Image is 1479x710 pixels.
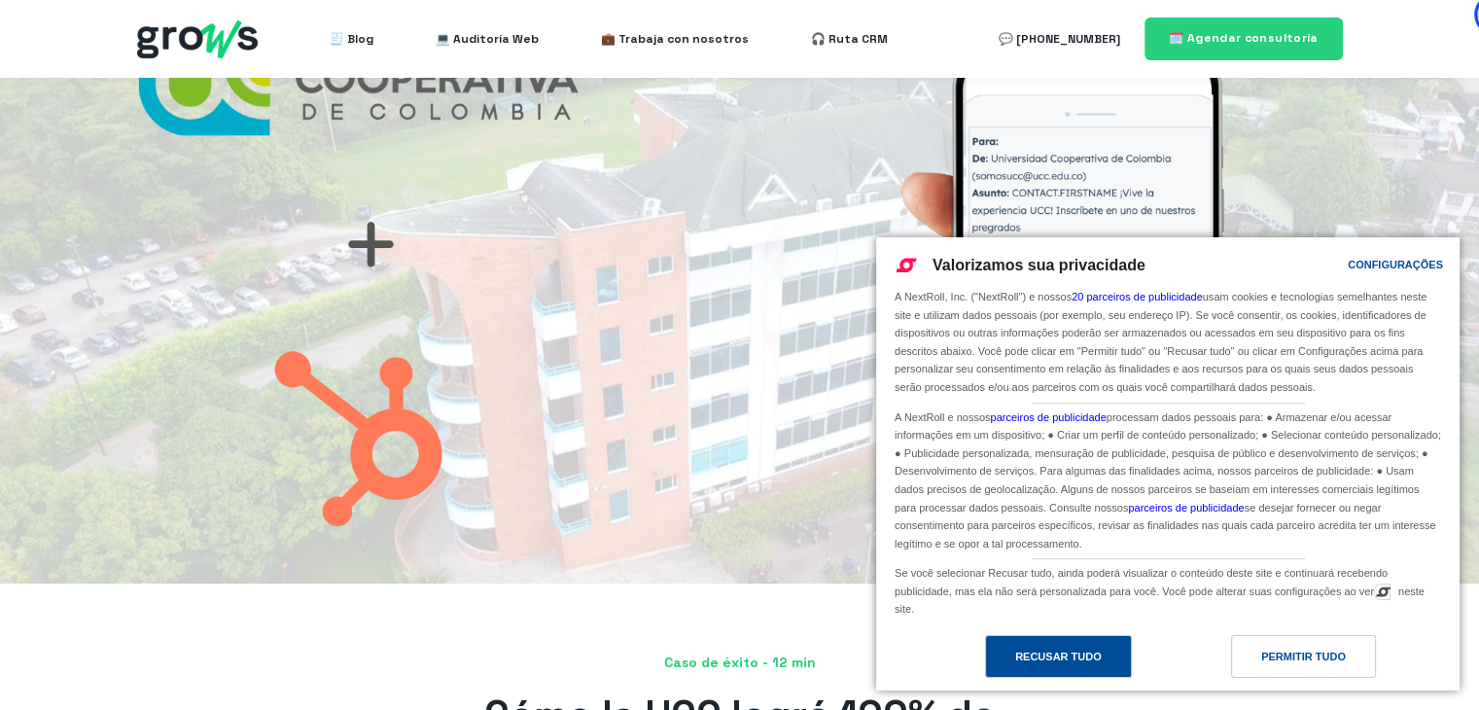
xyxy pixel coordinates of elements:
[811,19,888,58] a: 🎧 Ruta CRM
[330,19,373,58] a: 🧾 Blog
[1168,635,1448,688] a: Permitir Tudo
[891,559,1445,621] div: Se você selecionar Recusar tudo, ainda poderá visualizar o conteúdo deste site e continuará receb...
[1128,502,1244,514] a: parceiros de publicidade
[1169,30,1319,46] span: 🗓️ Agendar consultoría
[933,257,1145,273] span: Valorizamos sua privacidade
[888,635,1168,688] a: Recusar tudo
[137,20,258,58] img: grows - hubspot
[1314,249,1360,285] a: Configurações
[1261,646,1346,667] div: Permitir Tudo
[990,411,1106,423] a: parceiros de publicidade
[436,19,539,58] a: 💻 Auditoría Web
[891,286,1445,398] div: A NextRoll, Inc. ("NextRoll") e nossos usam cookies e tecnologias semelhantes neste site e utiliz...
[1072,291,1203,302] a: 20 parceiros de publicidade
[1348,254,1443,275] div: Configurações
[137,654,1343,673] span: Caso de éxito - 12 min
[601,19,749,58] a: 💼 Trabaja con nosotros
[1144,18,1343,59] a: 🗓️ Agendar consultoría
[1015,646,1102,667] div: Recusar tudo
[999,19,1120,58] a: 💬 [PHONE_NUMBER]
[891,404,1445,555] div: A NextRoll e nossos processam dados pessoais para: ● Armazenar e/ou acessar informações em um dis...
